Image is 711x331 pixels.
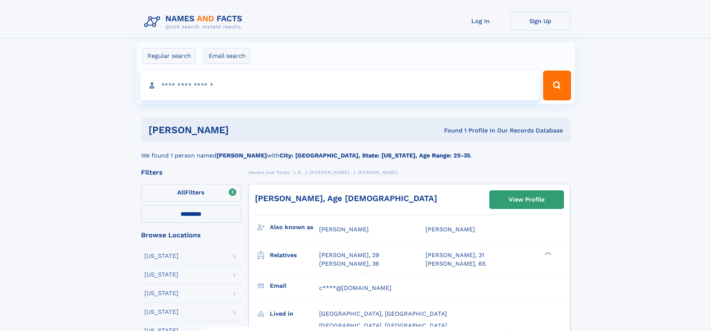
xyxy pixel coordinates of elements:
b: [PERSON_NAME] [216,152,267,159]
a: [PERSON_NAME], Age [DEMOGRAPHIC_DATA] [255,194,437,203]
a: Log In [451,12,511,30]
a: [PERSON_NAME], 31 [425,251,484,259]
h3: Relatives [270,249,319,262]
span: S [298,170,301,175]
h3: Email [270,280,319,292]
a: Names and Facts [249,168,290,177]
div: ❯ [543,251,552,256]
a: [PERSON_NAME] [309,168,349,177]
a: [PERSON_NAME], 36 [319,260,379,268]
b: City: [GEOGRAPHIC_DATA], State: [US_STATE], Age Range: 25-35 [280,152,470,159]
label: Email search [204,48,250,64]
a: [PERSON_NAME], 65 [425,260,486,268]
span: [PERSON_NAME] [319,226,369,233]
label: Regular search [143,48,196,64]
h3: Lived in [270,307,319,320]
span: [GEOGRAPHIC_DATA], [GEOGRAPHIC_DATA] [319,322,447,329]
span: [GEOGRAPHIC_DATA], [GEOGRAPHIC_DATA] [319,310,447,317]
a: View Profile [490,191,564,209]
div: Found 1 Profile In Our Records Database [336,127,563,135]
div: [US_STATE] [144,290,178,296]
h3: Also known as [270,221,319,234]
span: [PERSON_NAME] [425,226,475,233]
span: [PERSON_NAME] [358,170,398,175]
a: [PERSON_NAME], 29 [319,251,379,259]
div: [US_STATE] [144,272,178,278]
a: Sign Up [511,12,570,30]
div: [US_STATE] [144,309,178,315]
div: View Profile [509,191,545,208]
img: Logo Names and Facts [141,12,249,32]
input: search input [140,71,540,100]
span: All [177,189,185,196]
div: [US_STATE] [144,253,178,259]
a: S [298,168,301,177]
label: Filters [141,184,241,202]
span: [PERSON_NAME] [309,170,349,175]
div: We found 1 person named with . [141,142,570,160]
div: Filters [141,169,241,176]
button: Search Button [543,71,571,100]
h1: [PERSON_NAME] [149,125,337,135]
div: Browse Locations [141,232,241,238]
